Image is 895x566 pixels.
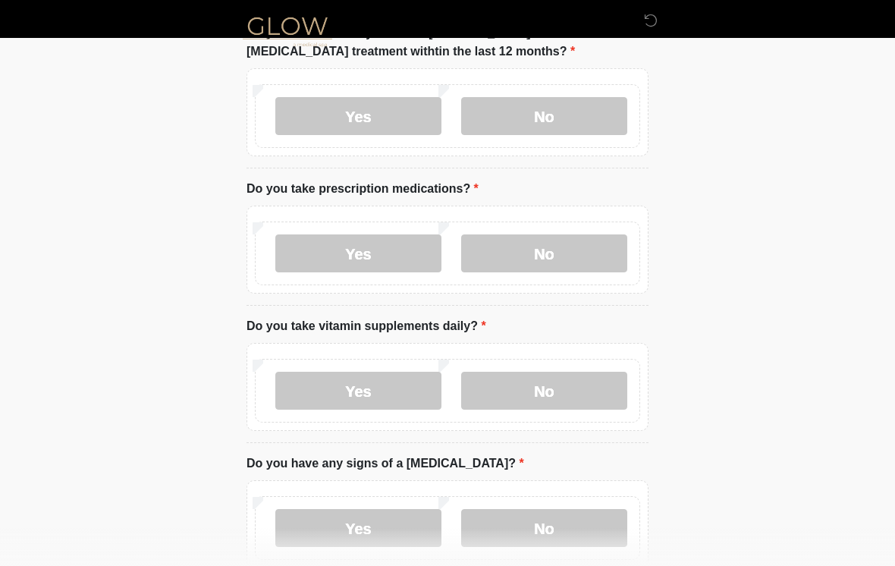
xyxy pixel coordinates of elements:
label: Yes [275,509,441,547]
label: No [461,234,627,272]
label: Yes [275,372,441,410]
label: No [461,97,627,135]
img: Glow Medical Spa Logo [231,11,344,50]
label: Do you take prescription medications? [247,180,479,198]
label: Do you have any signs of a [MEDICAL_DATA]? [247,454,524,473]
label: No [461,509,627,547]
label: Do you take vitamin supplements daily? [247,317,486,335]
label: No [461,372,627,410]
label: Yes [275,234,441,272]
label: Yes [275,97,441,135]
